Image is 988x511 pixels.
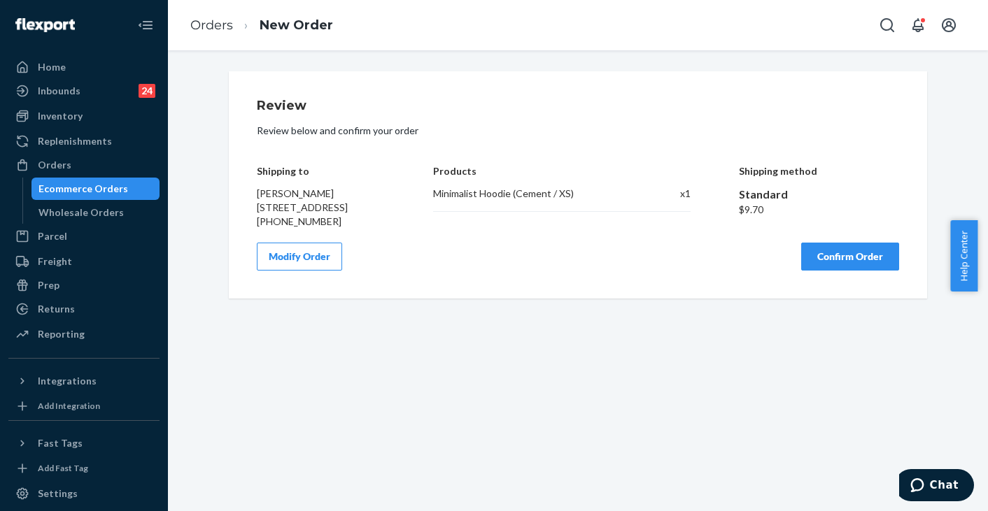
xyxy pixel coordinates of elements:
[38,302,75,316] div: Returns
[257,124,899,138] p: Review below and confirm your order
[38,254,72,268] div: Freight
[650,187,691,201] div: x 1
[8,323,160,345] a: Reporting
[15,18,75,32] img: Flexport logo
[899,469,974,504] iframe: Opens a widget where you can chat to one of our agents
[179,5,344,46] ol: breadcrumbs
[38,134,112,148] div: Replenishments
[8,56,160,78] a: Home
[8,370,160,392] button: Integrations
[8,460,160,477] a: Add Fast Tag
[38,374,97,388] div: Integrations
[904,11,932,39] button: Open notifications
[739,166,900,176] h4: Shipping method
[139,84,155,98] div: 24
[739,187,900,203] div: Standard
[8,432,160,454] button: Fast Tags
[950,220,978,292] button: Help Center
[8,398,160,415] a: Add Integration
[8,130,160,152] a: Replenishments
[739,203,900,217] div: $9.70
[8,225,160,247] a: Parcel
[433,187,635,201] div: Minimalist Hoodie (Cement / XS)
[257,99,899,113] h1: Review
[257,187,348,213] span: [PERSON_NAME] [STREET_ADDRESS]
[433,166,690,176] h4: Products
[38,229,67,243] div: Parcel
[8,80,160,102] a: Inbounds24
[260,17,333,33] a: New Order
[38,278,59,292] div: Prep
[935,11,963,39] button: Open account menu
[257,215,386,229] div: [PHONE_NUMBER]
[38,400,100,412] div: Add Integration
[8,154,160,176] a: Orders
[38,158,71,172] div: Orders
[801,243,899,271] button: Confirm Order
[8,105,160,127] a: Inventory
[38,462,88,474] div: Add Fast Tag
[132,11,160,39] button: Close Navigation
[873,11,901,39] button: Open Search Box
[38,182,128,196] div: Ecommerce Orders
[38,60,66,74] div: Home
[38,327,85,341] div: Reporting
[257,243,342,271] button: Modify Order
[38,206,124,219] div: Wholesale Orders
[38,84,80,98] div: Inbounds
[8,298,160,320] a: Returns
[257,166,386,176] h4: Shipping to
[8,274,160,296] a: Prep
[8,482,160,505] a: Settings
[8,250,160,273] a: Freight
[38,487,78,501] div: Settings
[31,201,160,224] a: Wholesale Orders
[31,178,160,200] a: Ecommerce Orders
[38,109,83,123] div: Inventory
[38,436,83,450] div: Fast Tags
[190,17,233,33] a: Orders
